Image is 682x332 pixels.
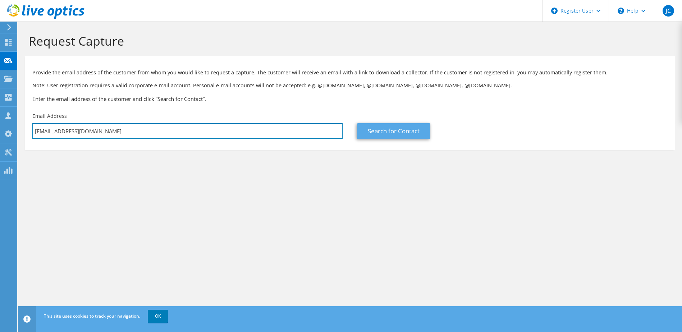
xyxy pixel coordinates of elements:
[618,8,624,14] svg: \n
[32,82,668,89] p: Note: User registration requires a valid corporate e-mail account. Personal e-mail accounts will ...
[32,69,668,77] p: Provide the email address of the customer from whom you would like to request a capture. The cust...
[148,310,168,323] a: OK
[32,95,668,103] h3: Enter the email address of the customer and click “Search for Contact”.
[357,123,430,139] a: Search for Contact
[32,112,67,120] label: Email Address
[663,5,674,17] span: JC
[29,33,668,49] h1: Request Capture
[44,313,140,319] span: This site uses cookies to track your navigation.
